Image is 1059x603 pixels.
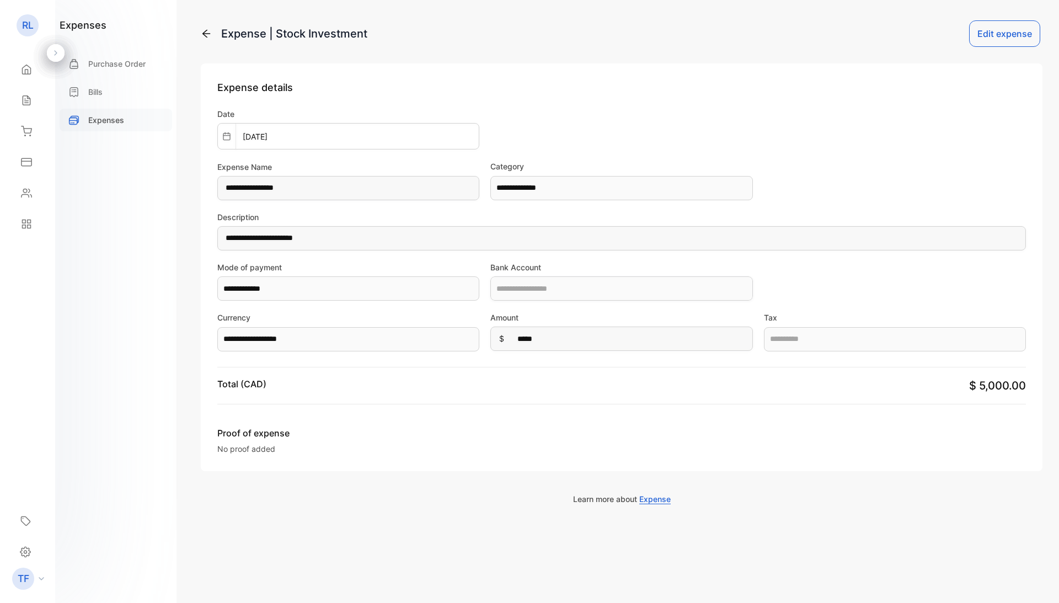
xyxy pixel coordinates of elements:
h1: expenses [60,18,106,33]
button: Edit expense [969,20,1040,47]
p: Purchase Order [88,58,146,70]
p: RL [22,18,34,33]
span: No proof added [217,444,275,453]
span: $ 5,000.00 [969,379,1026,392]
label: Expense Name [217,161,479,173]
a: Bills [60,81,172,103]
label: Bank Account [490,262,752,273]
span: Proof of expense [217,426,429,440]
a: Purchase Order [60,52,172,75]
label: Category [490,161,752,172]
p: TF [18,572,29,586]
a: Expenses [60,109,172,131]
label: Amount [490,312,752,323]
p: Learn more about [201,493,1042,505]
p: Bills [88,86,103,98]
div: Expense | Stock Investment [221,25,367,42]
label: Tax [764,312,1026,323]
label: Date [217,108,479,120]
button: Open LiveChat chat widget [9,4,42,38]
p: [DATE] [236,131,274,142]
label: Description [217,211,1026,223]
p: Expenses [88,114,124,126]
p: Total (CAD) [217,377,266,391]
label: Currency [217,312,479,323]
label: Mode of payment [217,262,479,273]
span: $ [499,333,504,344]
p: Expense details [217,80,1026,95]
span: Expense [639,494,671,504]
